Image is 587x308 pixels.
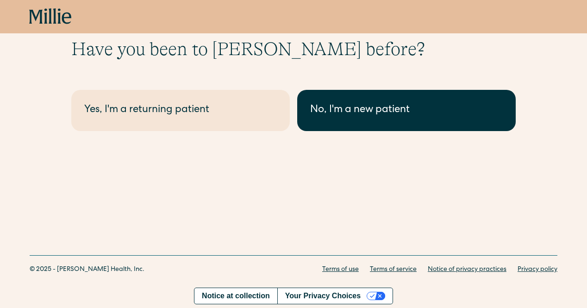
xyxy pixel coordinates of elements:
h1: Have you been to [PERSON_NAME] before? [71,38,516,60]
div: © 2025 - [PERSON_NAME] Health, Inc. [30,265,144,275]
a: Notice of privacy practices [428,265,506,275]
a: Privacy policy [518,265,557,275]
a: Yes, I'm a returning patient [71,90,290,131]
button: Your Privacy Choices [277,288,393,304]
div: No, I'm a new patient [310,103,503,118]
a: Notice at collection [194,288,277,304]
a: Terms of use [322,265,359,275]
a: Terms of service [370,265,417,275]
div: Yes, I'm a returning patient [84,103,277,118]
a: No, I'm a new patient [297,90,516,131]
